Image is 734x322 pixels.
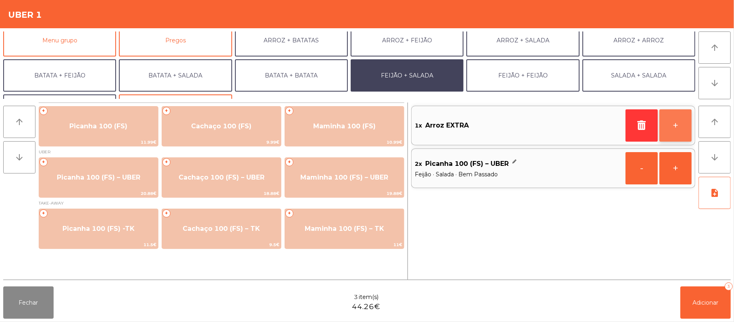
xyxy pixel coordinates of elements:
span: Maminha 100 (FS) – UBER [300,174,388,181]
span: 2x [415,158,422,170]
span: Arroz EXTRA [425,119,469,132]
span: + [285,209,293,217]
span: TAKE-AWAY [39,199,404,207]
button: note_add [699,177,731,209]
span: 10.99€ [285,138,404,146]
button: ARROZ + SALADA [466,24,579,56]
h4: UBER 1 [8,9,42,21]
span: 18.88€ [162,190,281,197]
span: 1x [415,119,422,132]
span: Picanha 100 (FS) [69,122,127,130]
button: BATATA + BATATA [235,59,348,92]
button: arrow_upward [699,31,731,64]
div: 3 [725,282,733,291]
button: arrow_upward [3,106,35,138]
span: + [40,209,48,217]
span: 9.99€ [162,138,281,146]
span: 44.26€ [352,301,381,312]
button: ARROZ + BATATAS [235,24,348,56]
button: Adicionar3 [680,286,731,319]
button: Menu grupo [3,24,116,56]
button: arrow_downward [3,141,35,174]
button: arrow_downward [699,67,731,99]
button: FEIJÃO + FEIJÃO [466,59,579,92]
span: Maminha 100 (FS) [313,122,376,130]
button: COMBOAS [119,94,232,127]
span: 19.88€ [285,190,404,197]
span: + [40,107,48,115]
i: arrow_upward [710,117,719,127]
span: 11.99€ [39,138,158,146]
span: + [162,209,171,217]
i: arrow_downward [15,153,24,162]
button: ARROZ + ARROZ [582,24,695,56]
button: ARROZ + FEIJÃO [351,24,464,56]
span: UBER [39,148,404,156]
span: + [40,158,48,166]
i: arrow_downward [710,78,719,88]
button: - [626,152,658,184]
span: + [285,158,293,166]
span: Picanha 100 (FS) – UBER [57,174,140,181]
span: Maminha 100 (FS) – TK [305,225,384,232]
span: + [162,107,171,115]
button: + [659,152,692,184]
button: EXTRAS UBER [3,94,116,127]
i: arrow_upward [710,43,719,52]
button: Pregos [119,24,232,56]
i: note_add [710,188,719,198]
span: Feijão · Salada · Bem Passado [415,170,622,179]
span: Cachaço 100 (FS) – UBER [179,174,264,181]
span: + [285,107,293,115]
i: arrow_downward [710,153,719,162]
span: 3 [354,293,358,301]
span: Picanha 100 (FS) – UBER [425,158,509,170]
button: Fechar [3,286,54,319]
button: BATATA + SALADA [119,59,232,92]
span: 11.5€ [39,241,158,249]
i: arrow_upward [15,117,24,127]
button: FEIJÃO + SALADA [351,59,464,92]
span: 11€ [285,241,404,249]
span: 9.5€ [162,241,281,249]
span: item(s) [359,293,378,301]
span: Cachaço 100 (FS) – TK [183,225,260,232]
span: 20.88€ [39,190,158,197]
span: Adicionar [693,299,719,306]
button: + [659,109,692,142]
button: BATATA + FEIJÃO [3,59,116,92]
button: arrow_downward [699,141,731,174]
button: arrow_upward [699,106,731,138]
button: SALADA + SALADA [582,59,695,92]
span: Picanha 100 (FS) -TK [62,225,135,232]
span: + [162,158,171,166]
span: Cachaço 100 (FS) [191,122,252,130]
